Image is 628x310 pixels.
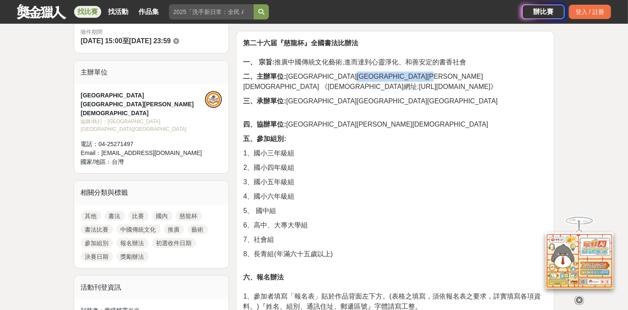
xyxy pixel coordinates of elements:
a: 國內 [152,211,172,221]
span: 國家/地區： [81,158,112,165]
div: Email： [EMAIL_ADDRESS][DOMAIN_NAME] [81,149,205,158]
span: 至 [122,37,129,44]
a: 書法比賽 [81,224,113,235]
div: 登入 / 註冊 [569,5,611,19]
span: 1、國小三年級組 [243,149,294,157]
a: 初選收件日期 [152,238,196,248]
a: 報名辦法 [116,238,149,248]
span: [DATE] 15:00 [81,37,122,44]
span: 8、長青組(年滿六十五歲以上) [243,250,333,257]
a: 中國傳統文化 [116,224,160,235]
a: 其他 [81,211,101,221]
span: 2、國小四年級組 [243,164,294,171]
span: [GEOGRAPHIC_DATA][GEOGRAPHIC_DATA][PERSON_NAME][DEMOGRAPHIC_DATA] 《[DEMOGRAPHIC_DATA]網址:[URL][DOM... [243,73,497,90]
span: [GEOGRAPHIC_DATA][GEOGRAPHIC_DATA][GEOGRAPHIC_DATA] [243,97,498,105]
strong: 五、參加組別: [243,135,286,142]
a: 找活動 [105,6,132,18]
span: 4、國小六年級組 [243,193,294,200]
strong: 二、主辦單位: [243,73,286,80]
span: 台灣 [112,158,124,165]
div: 活動刊登資訊 [74,276,229,299]
div: 電話： 04-25271497 [81,140,205,149]
a: 藝術 [188,224,208,235]
strong: 六、報名辦法 [243,274,284,281]
strong: 四、協辦單位: [243,121,286,128]
strong: 三、承辦單位: [243,97,286,105]
div: 主辦單位 [74,61,229,84]
span: 3、國小五年級組 [243,178,294,185]
div: 相關分類與標籤 [74,181,229,205]
span: [DATE] 23:59 [129,37,171,44]
span: 6、高中、大專大學組 [243,221,308,229]
a: 作品集 [135,6,162,18]
input: 2025「洗手新日常：全民 ALL IN」洗手歌全台徵選 [169,4,254,19]
span: 徵件期間 [81,29,103,35]
div: [GEOGRAPHIC_DATA][GEOGRAPHIC_DATA][PERSON_NAME][DEMOGRAPHIC_DATA] [81,91,205,118]
a: 推廣 [164,224,184,235]
strong: 第二十六届『慈龍杯』全國書法比辦法 [243,39,358,47]
img: d2146d9a-e6f6-4337-9592-8cefde37ba6b.png [545,230,613,286]
a: 參加組別 [81,238,113,248]
div: 協辦/執行： [GEOGRAPHIC_DATA][GEOGRAPHIC_DATA][GEOGRAPHIC_DATA] [81,118,205,133]
a: 比賽 [128,211,149,221]
span: 推廣中國傳統文化藝術,進而達到心靈淨化、和善安定的書香社會 [243,58,466,66]
span: 7、社會組 [243,236,274,243]
a: 書法 [105,211,125,221]
a: 辦比賽 [522,5,564,19]
span: [GEOGRAPHIC_DATA][PERSON_NAME][DEMOGRAPHIC_DATA] [243,121,488,128]
a: 慈龍杯 [176,211,202,221]
span: 5、 國中組 [243,207,276,214]
strong: 一、 宗旨: [243,58,274,66]
span: 1、參加者填寫「報名表」貼於作品背面左下方。(表格之填寫，須依報名表之要求，詳實填寫各項資料。)『姓名、組別、通訊住址、郵遞區號』字體請寫工整。 [243,293,540,310]
a: 找比賽 [74,6,101,18]
a: 決賽日期 [81,252,113,262]
a: 獎勵辦法 [116,252,149,262]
